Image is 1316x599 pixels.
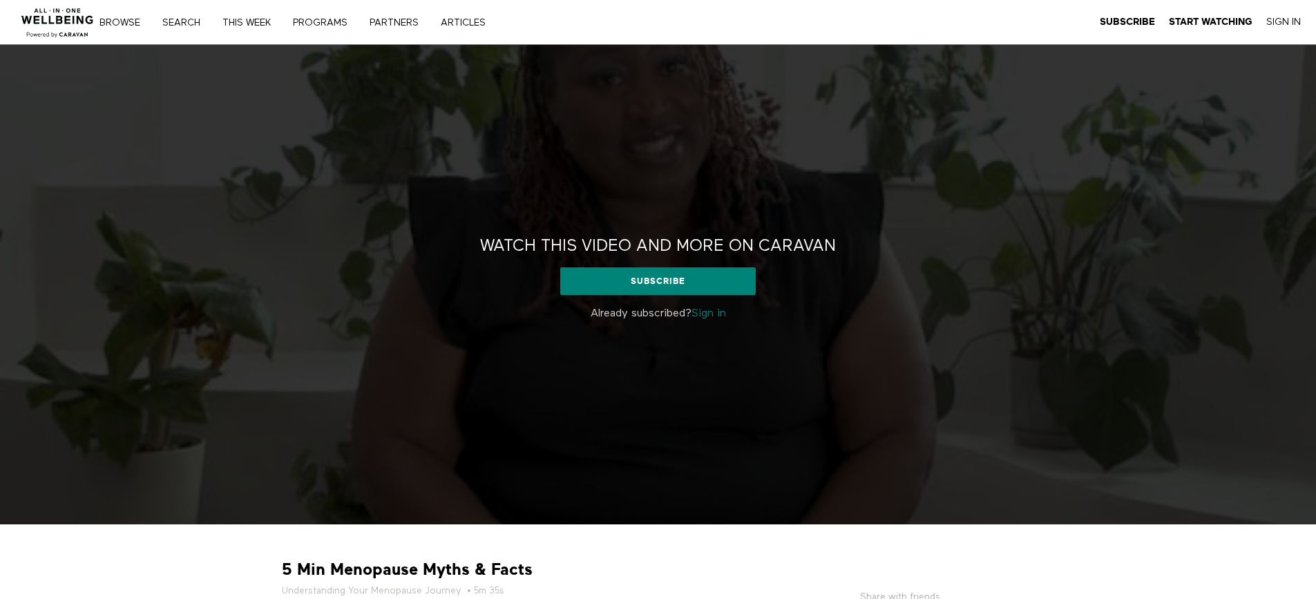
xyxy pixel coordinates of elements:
[1266,16,1301,28] a: Sign In
[95,18,155,28] a: Browse
[1100,17,1155,27] strong: Subscribe
[282,584,461,598] a: Understanding Your Menopause Journey
[365,18,433,28] a: PARTNERS
[1100,16,1155,28] a: Subscribe
[560,267,756,295] a: Subscribe
[158,18,215,28] a: Search
[288,18,362,28] a: PROGRAMS
[282,559,533,580] strong: 5 Min Menopause Myths & Facts
[282,584,745,598] h5: • 5m 35s
[480,236,836,257] h2: Watch this video and more on CARAVAN
[1169,17,1252,27] strong: Start Watching
[692,308,726,319] a: Sign in
[1169,16,1252,28] a: Start Watching
[436,18,500,28] a: ARTICLES
[109,15,514,29] nav: Primary
[218,18,285,28] a: THIS WEEK
[455,305,862,322] p: Already subscribed?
